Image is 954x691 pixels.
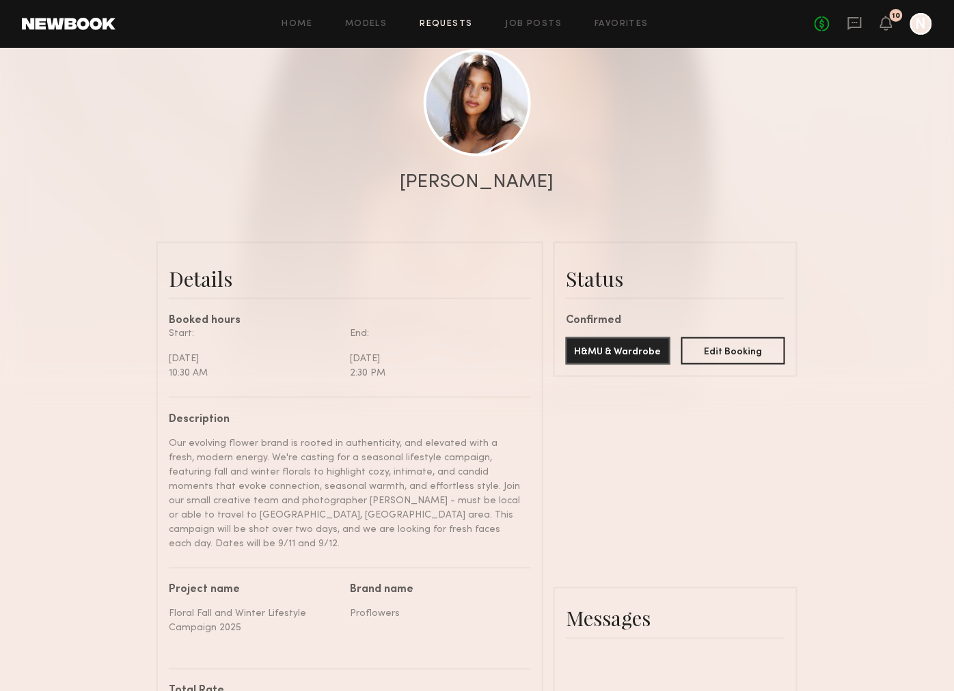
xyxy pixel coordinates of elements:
[681,337,786,365] button: Edit Booking
[910,13,932,35] a: N
[350,326,521,341] div: End:
[350,352,521,366] div: [DATE]
[169,607,340,636] div: Floral Fall and Winter Lifestyle Campaign 2025
[892,12,901,20] div: 10
[566,315,785,326] div: Confirmed
[169,436,521,551] div: Our evolving flower brand is rooted in authenticity, and elevated with a fresh, modern energy. We...
[400,173,554,192] div: [PERSON_NAME]
[169,352,340,366] div: [DATE]
[350,366,521,380] div: 2:30 PM
[169,366,340,380] div: 10:30 AM
[420,20,473,29] a: Requests
[566,605,785,632] div: Messages
[345,20,387,29] a: Models
[169,585,340,596] div: Project name
[350,585,521,596] div: Brand name
[169,414,521,425] div: Description
[506,20,562,29] a: Job Posts
[350,607,521,621] div: Proflowers
[566,337,670,365] button: H&MU & Wardrobe
[282,20,313,29] a: Home
[595,20,649,29] a: Favorites
[566,265,785,292] div: Status
[169,265,531,292] div: Details
[169,326,340,341] div: Start:
[169,315,531,326] div: Booked hours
